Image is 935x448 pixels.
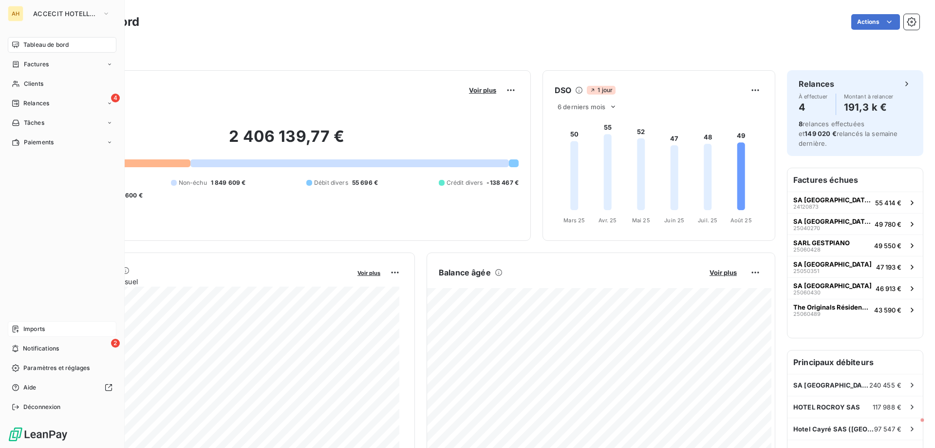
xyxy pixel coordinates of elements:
[787,299,923,320] button: The Originals Résidence le Monde2506048943 590 €
[8,427,68,442] img: Logo LeanPay
[8,321,116,337] a: Imports
[793,268,819,274] span: 25050351
[793,239,850,247] span: SARL GESTPIANO
[8,57,116,72] a: Factures
[23,364,90,372] span: Paramètres et réglages
[707,268,740,277] button: Voir plus
[632,217,650,224] tspan: Mai 25
[793,311,821,317] span: 25060489
[8,6,23,21] div: AH
[563,217,585,224] tspan: Mars 25
[787,256,923,277] button: SA [GEOGRAPHIC_DATA]2505035147 193 €
[352,178,378,187] span: 55 696 €
[439,267,491,278] h6: Balance âgée
[8,380,116,395] a: Aide
[844,99,894,115] h4: 191,3 k €
[787,192,923,213] button: SA [GEOGRAPHIC_DATA]2412087355 414 €
[793,282,872,290] span: SA [GEOGRAPHIC_DATA]
[730,217,752,224] tspan: Août 25
[793,204,819,210] span: 24120873
[874,242,901,250] span: 49 550 €
[355,268,383,277] button: Voir plus
[23,99,49,108] span: Relances
[23,383,37,392] span: Aide
[876,263,901,271] span: 47 193 €
[555,84,571,96] h6: DSO
[787,234,923,256] button: SARL GESTPIANO2506042849 550 €
[902,415,925,438] iframe: Intercom live chat
[314,178,348,187] span: Débit divers
[804,130,836,137] span: 149 020 €
[799,120,898,147] span: relances effectuées et relancés la semaine dernière.
[447,178,483,187] span: Crédit divers
[23,403,61,411] span: Déconnexion
[122,191,143,200] span: -600 €
[710,269,737,276] span: Voir plus
[55,276,351,287] span: Chiffre d'affaires mensuel
[787,277,923,299] button: SA [GEOGRAPHIC_DATA]2506043046 913 €
[23,325,45,333] span: Imports
[793,403,860,411] span: HOTEL ROCROY SAS
[844,94,894,99] span: Montant à relancer
[486,178,519,187] span: -138 467 €
[357,270,380,276] span: Voir plus
[876,285,901,292] span: 46 913 €
[179,178,207,187] span: Non-échu
[8,115,116,131] a: Tâches
[799,99,828,115] h4: 4
[793,247,821,253] span: 25060428
[787,213,923,234] button: SA [GEOGRAPHIC_DATA]2504027049 780 €
[8,96,116,111] a: 4Relances
[875,220,901,228] span: 49 780 €
[598,217,617,224] tspan: Avr. 25
[23,344,59,353] span: Notifications
[111,339,120,348] span: 2
[8,37,116,53] a: Tableau de bord
[874,306,901,314] span: 43 590 €
[211,178,246,187] span: 1 849 609 €
[799,78,834,90] h6: Relances
[793,425,874,433] span: Hotel Cayré SAS ([GEOGRAPHIC_DATA])
[23,40,69,49] span: Tableau de bord
[793,217,871,225] span: SA [GEOGRAPHIC_DATA]
[793,381,869,389] span: SA [GEOGRAPHIC_DATA]
[851,14,900,30] button: Actions
[24,60,49,69] span: Factures
[793,196,871,204] span: SA [GEOGRAPHIC_DATA]
[24,79,43,88] span: Clients
[874,425,901,433] span: 97 547 €
[869,381,901,389] span: 240 455 €
[799,120,803,128] span: 8
[793,303,870,311] span: The Originals Résidence le Monde
[33,10,98,18] span: ACCECIT HOTELLERIE
[24,118,44,127] span: Tâches
[8,76,116,92] a: Clients
[55,127,519,156] h2: 2 406 139,77 €
[587,86,616,95] span: 1 jour
[466,86,499,95] button: Voir plus
[664,217,684,224] tspan: Juin 25
[787,168,923,192] h6: Factures échues
[873,403,901,411] span: 117 988 €
[8,360,116,376] a: Paramètres et réglages
[793,225,820,231] span: 25040270
[698,217,717,224] tspan: Juil. 25
[799,94,828,99] span: À effectuer
[875,199,901,207] span: 55 414 €
[793,290,821,295] span: 25060430
[469,86,496,94] span: Voir plus
[787,351,923,374] h6: Principaux débiteurs
[24,138,54,147] span: Paiements
[8,135,116,150] a: Paiements
[793,260,872,268] span: SA [GEOGRAPHIC_DATA]
[558,103,605,111] span: 6 derniers mois
[111,94,120,102] span: 4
